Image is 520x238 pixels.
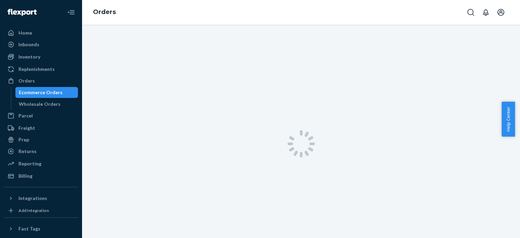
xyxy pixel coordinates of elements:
[18,208,49,213] div: Add Integration
[502,102,515,137] button: Help Center
[4,206,78,215] a: Add Integration
[18,29,32,36] div: Home
[4,193,78,204] button: Integrations
[18,160,41,167] div: Reporting
[88,2,121,22] ol: breadcrumbs
[464,5,478,19] button: Open Search Box
[18,136,29,143] div: Prep
[8,9,37,16] img: Flexport logo
[18,41,39,48] div: Inbounds
[18,77,35,84] div: Orders
[15,87,78,98] a: Ecommerce Orders
[18,66,55,73] div: Replenishments
[4,134,78,145] a: Prep
[4,123,78,134] a: Freight
[64,5,78,19] button: Close Navigation
[494,5,508,19] button: Open account menu
[18,112,33,119] div: Parcel
[4,51,78,62] a: Inventory
[19,101,61,108] div: Wholesale Orders
[4,158,78,169] a: Reporting
[18,225,40,232] div: Fast Tags
[4,64,78,75] a: Replenishments
[4,39,78,50] a: Inbounds
[4,27,78,38] a: Home
[93,8,116,16] a: Orders
[18,53,40,60] div: Inventory
[4,223,78,234] button: Fast Tags
[4,110,78,121] a: Parcel
[18,195,47,202] div: Integrations
[18,125,35,131] div: Freight
[4,171,78,181] a: Billing
[15,99,78,110] a: Wholesale Orders
[18,148,37,155] div: Returns
[18,173,32,179] div: Billing
[479,5,493,19] button: Open notifications
[4,75,78,86] a: Orders
[4,146,78,157] a: Returns
[19,89,63,96] div: Ecommerce Orders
